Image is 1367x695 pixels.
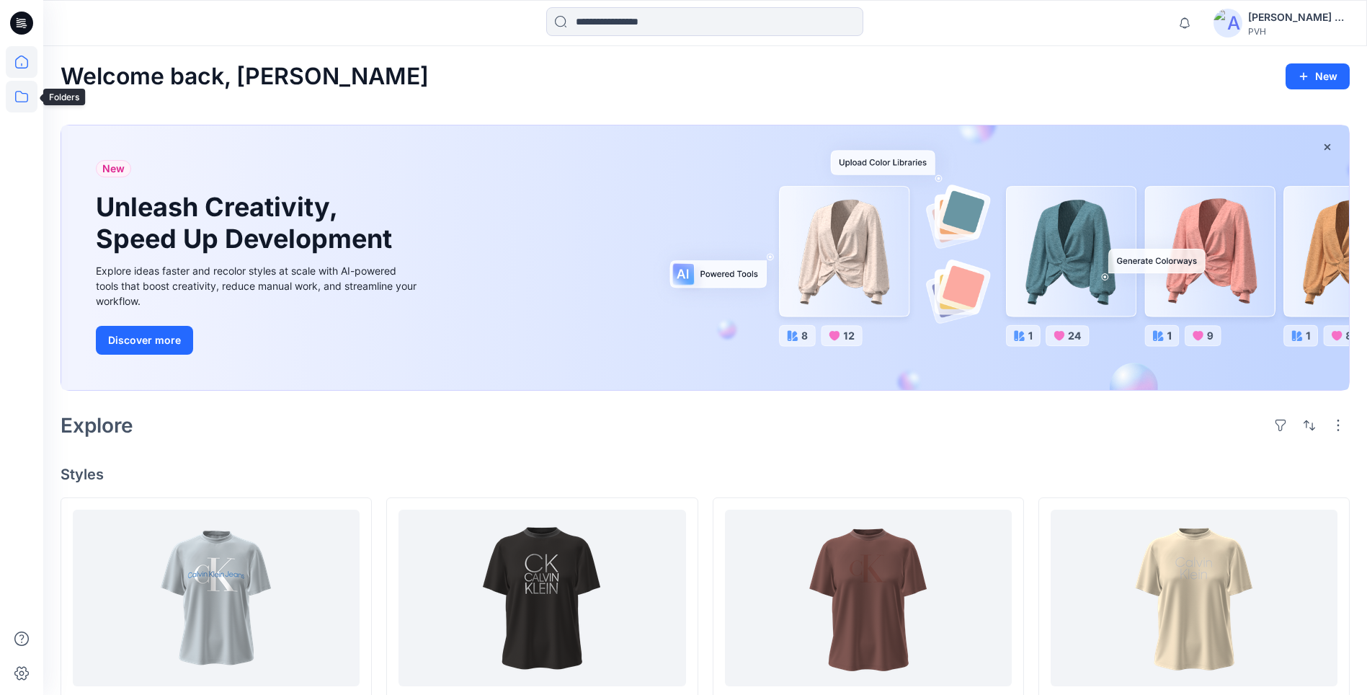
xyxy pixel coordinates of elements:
[1248,26,1349,37] div: PVH
[1286,63,1350,89] button: New
[61,466,1350,483] h4: Styles
[61,414,133,437] h2: Explore
[96,326,193,355] button: Discover more
[96,326,420,355] a: Discover more
[1248,9,1349,26] div: [PERSON_NAME] Lanka
[102,160,125,177] span: New
[96,192,398,254] h1: Unleash Creativity, Speed Up Development
[61,63,429,90] h2: Welcome back, [PERSON_NAME]
[398,510,685,686] a: 478183S
[1051,510,1337,686] a: 478180S
[725,510,1012,686] a: 478181S
[1214,9,1242,37] img: avatar
[73,510,360,686] a: 478023S
[96,263,420,309] div: Explore ideas faster and recolor styles at scale with AI-powered tools that boost creativity, red...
